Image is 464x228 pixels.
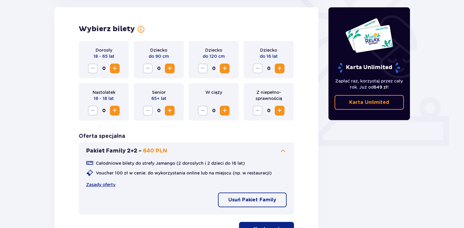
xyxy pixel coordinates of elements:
[253,106,263,116] button: Decrease
[209,64,219,73] span: 0
[349,99,389,106] p: Karta Unlimited
[264,64,274,73] span: 0
[149,53,169,59] p: do 90 cm
[253,64,263,73] button: Decrease
[88,106,98,116] button: Decrease
[335,78,404,90] p: Zapłać raz, korzystaj przez cały rok. Już od !
[220,106,230,116] button: Increase
[79,133,125,140] p: Oferta specjalna
[94,95,114,101] p: 16 - 18 lat
[96,170,272,176] p: Voucher 100 zł w cenie: do wykorzystania online lub na miejscu (np. w restauracji)
[110,64,120,73] button: Increase
[143,64,153,73] button: Decrease
[154,106,164,116] span: 0
[275,64,285,73] button: Increase
[96,160,245,166] p: Całodniowe bilety do strefy Jamango (2 dorosłych i 2 dzieci do 16 lat)
[198,64,208,73] button: Decrease
[92,89,115,95] p: Nastolatek
[260,47,277,53] p: Dziecko
[165,64,175,73] button: Increase
[88,64,98,73] button: Decrease
[79,24,135,34] p: Wybierz bilety
[143,106,153,116] button: Decrease
[151,95,166,101] p: 65+ lat
[86,147,142,155] p: Pakiet Family 2+2 -
[220,64,230,73] button: Increase
[260,53,278,59] p: do 16 lat
[337,62,401,73] p: Karta Unlimited
[86,147,287,155] button: Pakiet Family 2+2 -640 PLN
[335,95,404,110] a: Karta Unlimited
[205,47,222,53] p: Dziecko
[209,106,219,116] span: 0
[154,64,164,73] span: 0
[264,106,274,116] span: 0
[99,64,109,73] span: 0
[228,197,276,203] p: Usuń Pakiet Family
[165,106,175,116] button: Increase
[150,47,167,53] p: Dziecko
[110,106,120,116] button: Increase
[203,53,225,59] p: do 120 cm
[96,47,112,53] p: Dorosły
[374,85,387,90] span: 649 zł
[248,89,289,101] p: Z niepełno­sprawnością
[152,89,166,95] p: Senior
[143,147,167,155] p: 640 PLN
[198,106,208,116] button: Decrease
[99,106,109,116] span: 0
[218,193,287,207] button: Usuń Pakiet Family
[86,182,115,188] a: Zasady oferty
[93,53,114,59] p: 18 - 65 lat
[205,89,222,95] p: W ciąży
[275,106,285,116] button: Increase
